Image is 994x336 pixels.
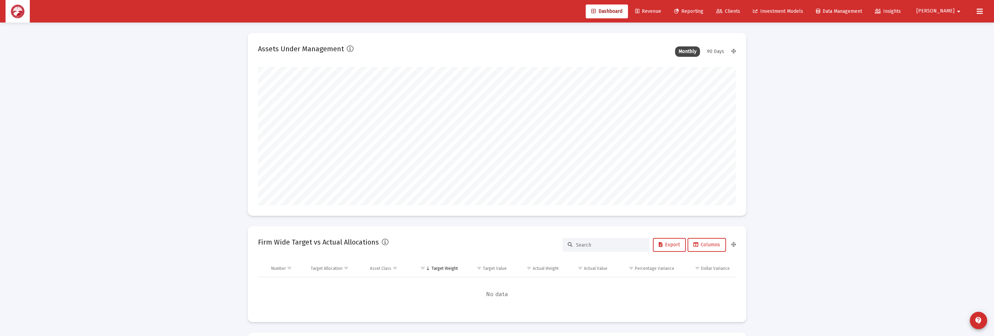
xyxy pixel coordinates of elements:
a: Insights [869,5,906,18]
div: Target Weight [432,266,458,271]
td: Column Asset Class [365,260,411,277]
span: Show filter options for column 'Actual Value' [578,266,583,271]
span: Reporting [674,8,703,14]
div: Dollar Variance [701,266,730,271]
span: Show filter options for column 'Dollar Variance' [695,266,700,271]
div: Monthly [675,46,700,57]
span: Columns [693,242,720,248]
div: Actual Weight [533,266,559,271]
div: Asset Class [370,266,391,271]
button: [PERSON_NAME] [908,4,971,18]
div: Percentage Variance [635,266,674,271]
span: Show filter options for column 'Target Weight' [420,266,425,271]
mat-icon: arrow_drop_down [955,5,963,18]
span: No data [258,291,736,298]
span: Data Management [816,8,862,14]
a: Investment Models [747,5,809,18]
div: Number [271,266,286,271]
a: Reporting [668,5,709,18]
span: Insights [875,8,901,14]
span: [PERSON_NAME] [916,8,955,14]
span: Show filter options for column 'Number' [287,266,292,271]
span: Show filter options for column 'Actual Weight' [526,266,532,271]
span: Show filter options for column 'Target Allocation' [344,266,349,271]
mat-icon: contact_support [974,316,983,325]
span: Dashboard [591,8,622,14]
div: Target Allocation [311,266,343,271]
button: Columns [687,238,726,252]
div: Data grid [258,260,736,312]
td: Column Dollar Variance [679,260,736,277]
td: Column Target Value [463,260,512,277]
td: Column Target Allocation [306,260,365,277]
a: Clients [711,5,746,18]
span: Show filter options for column 'Target Value' [477,266,482,271]
button: Export [653,238,686,252]
div: 90 Days [703,46,728,57]
h2: Assets Under Management [258,43,344,54]
td: Column Number [266,260,306,277]
td: Column Target Weight [411,260,463,277]
div: Target Value [483,266,507,271]
a: Dashboard [586,5,628,18]
div: Actual Value [584,266,607,271]
input: Search [576,242,644,248]
span: Show filter options for column 'Percentage Variance' [629,266,634,271]
a: Revenue [630,5,667,18]
span: Show filter options for column 'Asset Class' [392,266,398,271]
h2: Firm Wide Target vs Actual Allocations [258,237,379,248]
td: Column Actual Value [563,260,612,277]
img: Dashboard [11,5,25,18]
td: Column Percentage Variance [612,260,679,277]
span: Revenue [635,8,661,14]
span: Investment Models [753,8,803,14]
td: Column Actual Weight [512,260,563,277]
span: Export [659,242,680,248]
a: Data Management [810,5,868,18]
span: Clients [716,8,740,14]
